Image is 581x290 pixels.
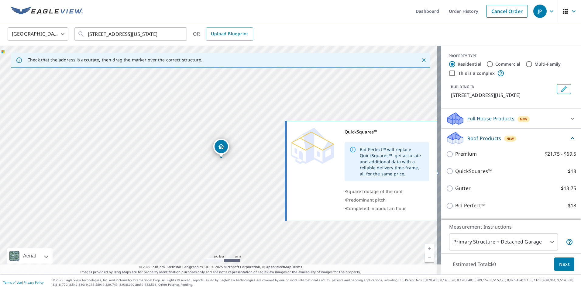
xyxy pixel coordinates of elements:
[561,185,576,192] p: $13.75
[507,136,514,141] span: New
[346,205,406,211] span: Completed in about an hour
[455,202,485,209] p: Bid Perfect™
[455,185,471,192] p: Gutter
[346,188,403,194] span: Square footage of the roof
[446,111,576,126] div: Full House ProductsNew
[345,196,429,204] div: •
[266,264,291,269] a: OpenStreetMap
[449,53,574,59] div: PROPERTY TYPE
[8,26,68,43] div: [GEOGRAPHIC_DATA]
[213,139,229,157] div: Dropped pin, building 1, Residential property, 1707 NE 76th Ter Kansas City, MO 64118
[449,223,573,230] p: Measurement Instructions
[533,5,547,18] div: JP
[206,27,253,41] a: Upload Blueprint
[495,61,521,67] label: Commercial
[451,84,474,89] p: BUILDING ID
[3,280,22,285] a: Terms of Use
[568,202,576,209] p: $18
[458,70,495,76] label: This is a complex
[557,84,571,94] button: Edit building 1
[346,197,386,203] span: Predominant pitch
[545,150,576,158] p: $21.75 - $69.5
[554,257,574,271] button: Next
[568,167,576,175] p: $18
[193,27,253,41] div: OR
[345,187,429,196] div: •
[24,280,43,285] a: Privacy Policy
[455,167,492,175] p: QuickSquares™
[420,56,428,64] button: Close
[467,115,514,122] p: Full House Products
[88,26,174,43] input: Search by address or latitude-longitude
[27,57,202,63] p: Check that the address is accurate, then drag the marker over the correct structure.
[559,261,569,268] span: Next
[425,253,434,262] a: Current Level 18, Zoom Out
[446,131,576,145] div: Roof ProductsNew
[211,30,248,38] span: Upload Blueprint
[7,248,53,264] div: Aerial
[486,5,528,18] a: Cancel Order
[458,61,481,67] label: Residential
[21,248,38,264] div: Aerial
[345,128,429,136] div: QuickSquares™
[451,91,554,99] p: [STREET_ADDRESS][US_STATE]
[11,7,83,16] img: EV Logo
[139,264,302,270] span: © 2025 TomTom, Earthstar Geographics SIO, © 2025 Microsoft Corporation, ©
[345,204,429,213] div: •
[53,278,578,287] p: © 2025 Eagle View Technologies, Inc. and Pictometry International Corp. All Rights Reserved. Repo...
[455,150,477,158] p: Premium
[467,135,501,142] p: Roof Products
[448,257,501,271] p: Estimated Total: $0
[425,244,434,253] a: Current Level 18, Zoom In
[360,144,424,179] div: Bid Perfect™ will replace QuickSquares™- get accurate and additional data with a reliable deliver...
[449,233,558,250] div: Primary Structure + Detached Garage
[3,281,43,284] p: |
[566,238,573,246] span: Your report will include the primary structure and a detached garage if one exists.
[520,117,528,122] span: New
[535,61,561,67] label: Multi-Family
[291,128,334,164] img: Premium
[292,264,302,269] a: Terms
